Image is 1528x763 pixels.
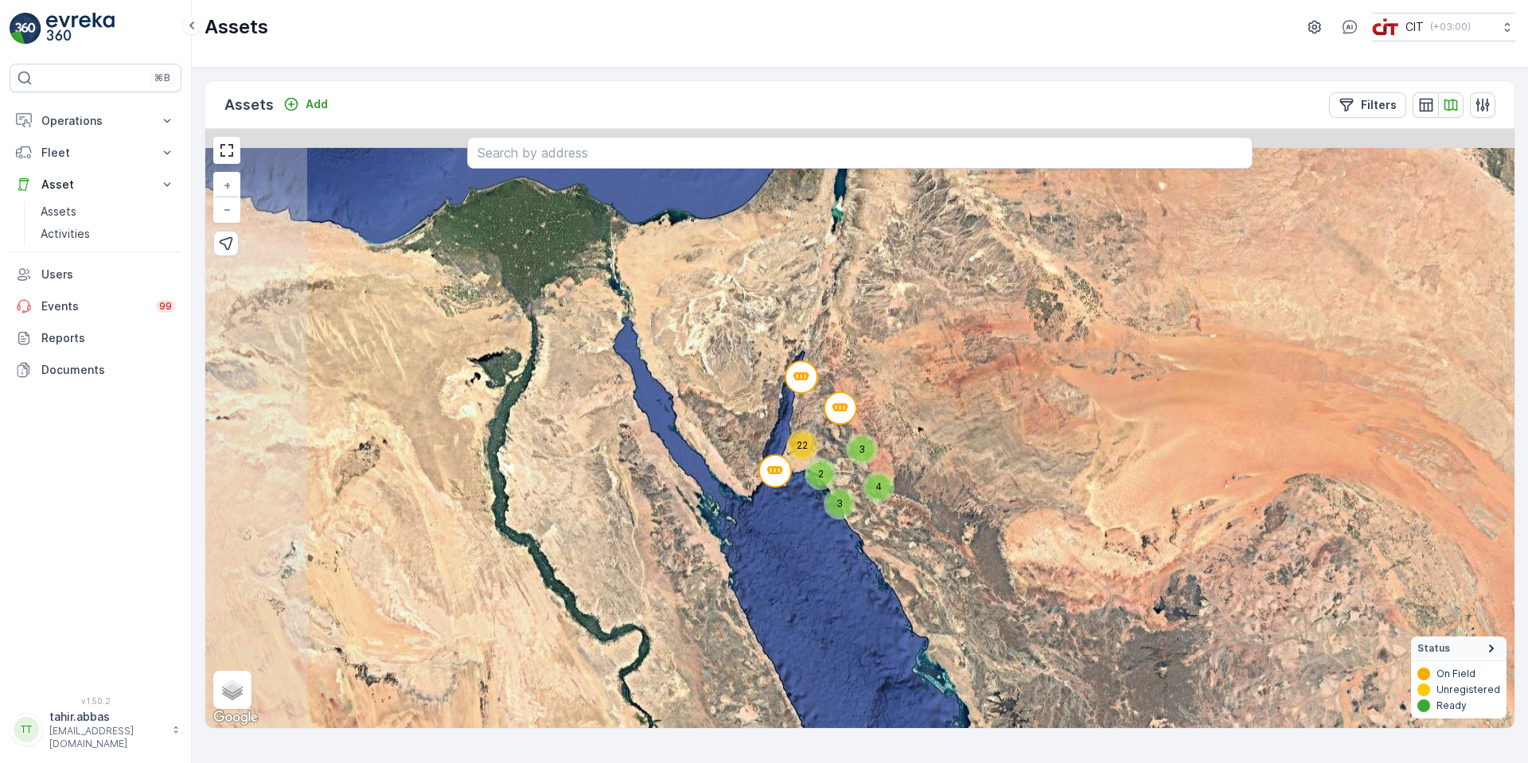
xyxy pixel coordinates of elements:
input: Search by address [467,137,1253,169]
button: Fleet [10,137,181,169]
img: Google [209,707,262,728]
a: Activities [34,223,181,245]
p: Unregistered [1436,683,1500,696]
img: logo_light-DOdMpM7g.png [46,13,115,45]
div: 4 [863,471,895,503]
div: TT [14,717,39,742]
a: Reports [10,322,181,354]
div: 22 [786,430,818,461]
span: 3 [859,443,865,455]
p: Events [41,298,146,314]
a: Documents [10,354,181,386]
button: Asset [10,169,181,200]
p: Operations [41,113,150,129]
p: Add [306,96,328,112]
button: CIT(+03:00) [1372,13,1515,41]
p: Assets [41,204,76,220]
p: CIT [1405,19,1424,35]
p: Reports [41,330,175,346]
p: Asset [41,177,150,193]
summary: Status [1411,636,1507,661]
p: Ready [1436,699,1467,712]
button: TTtahir.abbas[EMAIL_ADDRESS][DOMAIN_NAME] [10,709,181,750]
a: Users [10,259,181,290]
p: On Field [1436,668,1475,680]
p: Assets [205,14,268,40]
span: 22 [797,439,808,451]
button: Filters [1329,92,1406,118]
span: v 1.50.2 [10,696,181,706]
span: 4 [875,481,882,492]
div: 3 [824,488,856,520]
span: 3 [836,497,843,509]
p: 99 [158,299,173,313]
div: 3 [846,434,878,465]
p: [EMAIL_ADDRESS][DOMAIN_NAME] [49,725,164,750]
span: + [224,178,231,192]
button: Add [277,95,334,114]
p: Filters [1361,97,1397,113]
span: − [224,202,232,216]
a: Assets [34,200,181,223]
p: Users [41,267,175,282]
p: Documents [41,362,175,378]
p: Activities [41,226,90,242]
a: Layers [215,672,250,707]
p: Assets [224,94,274,116]
span: Status [1417,642,1450,655]
a: Events99 [10,290,181,322]
a: View Fullscreen [215,138,239,162]
a: Zoom In [215,173,239,197]
span: 2 [818,468,824,480]
a: Zoom Out [215,197,239,221]
p: ⌘B [154,72,170,84]
img: logo [10,13,41,45]
p: tahir.abbas [49,709,164,725]
a: Open this area in Google Maps (opens a new window) [209,707,262,728]
img: cit-logo_pOk6rL0.png [1372,18,1399,36]
p: Fleet [41,145,150,161]
div: 2 [805,458,836,490]
button: Operations [10,105,181,137]
p: ( +03:00 ) [1430,21,1471,33]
